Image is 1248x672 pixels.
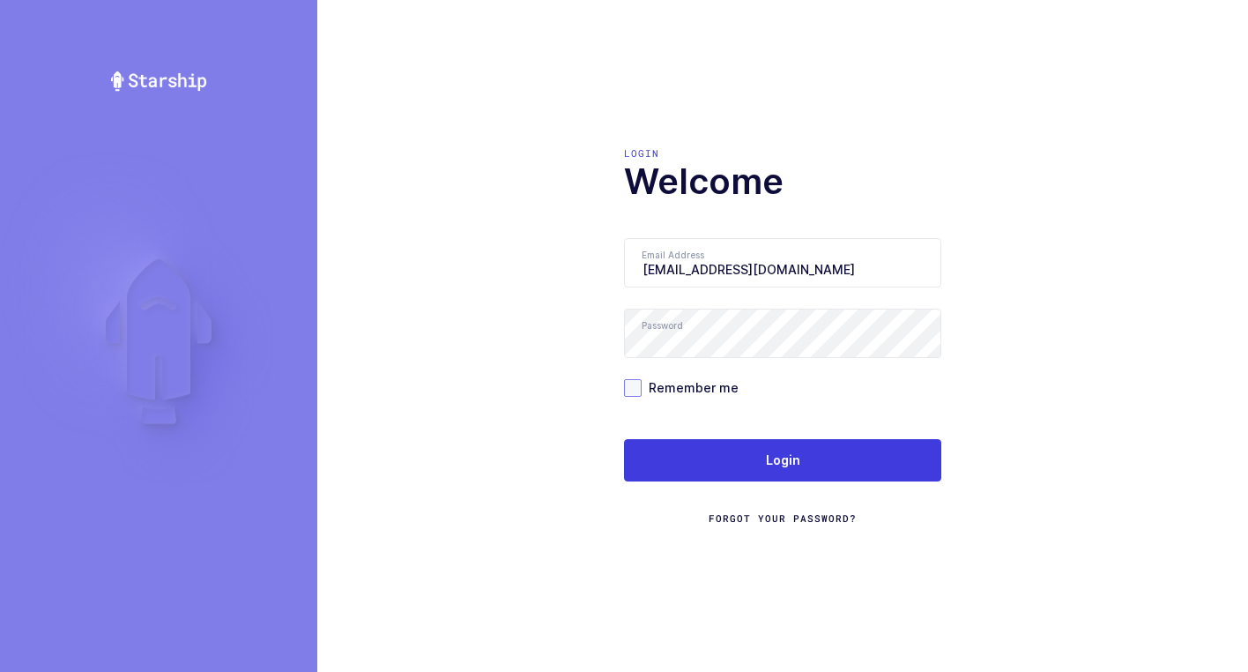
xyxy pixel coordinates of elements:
[109,71,208,92] img: Starship
[624,439,941,482] button: Login
[709,511,857,526] a: Forgot Your Password?
[624,146,941,161] div: Login
[624,309,941,358] input: Password
[624,238,941,287] input: Email Address
[642,379,739,396] span: Remember me
[766,452,800,469] span: Login
[624,161,941,203] h1: Welcome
